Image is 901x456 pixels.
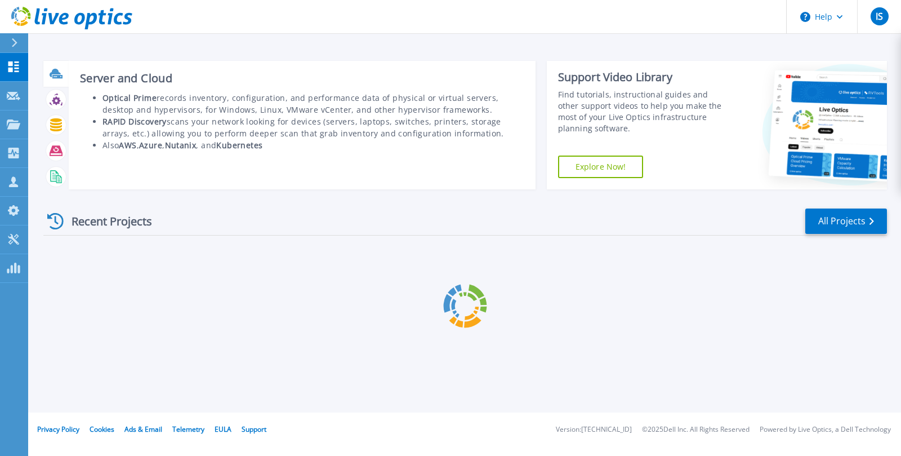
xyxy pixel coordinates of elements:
[102,92,157,103] b: Optical Prime
[90,424,114,434] a: Cookies
[558,156,644,178] a: Explore Now!
[760,426,891,433] li: Powered by Live Optics, a Dell Technology
[642,426,750,433] li: © 2025 Dell Inc. All Rights Reserved
[80,72,524,85] h3: Server and Cloud
[172,424,204,434] a: Telemetry
[43,207,167,235] div: Recent Projects
[805,209,887,234] a: All Projects
[124,424,162,434] a: Ads & Email
[215,424,231,434] a: EULA
[102,92,524,116] li: records inventory, configuration, and performance data of physical or virtual servers, desktop an...
[102,116,167,127] b: RAPID Discovery
[558,70,729,85] div: Support Video Library
[216,140,262,150] b: Kubernetes
[876,12,883,21] span: IS
[102,139,524,151] li: Also , , , and
[558,89,729,134] div: Find tutorials, instructional guides and other support videos to help you make the most of your L...
[102,116,524,139] li: scans your network looking for devices (servers, laptops, switches, printers, storage arrays, etc...
[165,140,197,150] b: Nutanix
[37,424,79,434] a: Privacy Policy
[242,424,266,434] a: Support
[556,426,632,433] li: Version: [TECHNICAL_ID]
[119,140,136,150] b: AWS
[139,140,162,150] b: Azure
